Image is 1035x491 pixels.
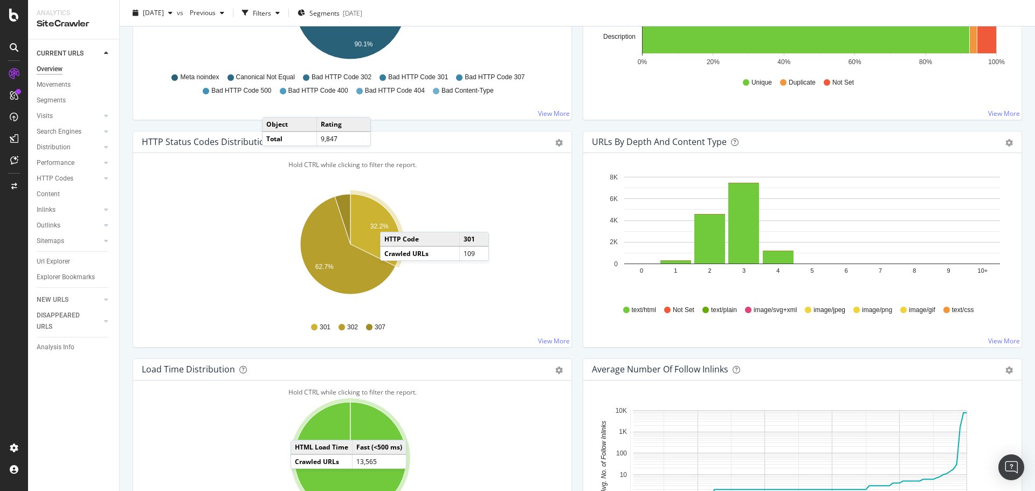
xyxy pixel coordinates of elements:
span: Bad HTTP Code 307 [465,73,525,82]
text: 62.7% [315,263,334,271]
div: gear [1005,139,1013,147]
td: Fast (<500 ms) [353,440,406,454]
td: Rating [317,117,370,132]
button: [DATE] [128,4,177,22]
text: 4K [610,217,618,224]
div: DISAPPEARED URLS [37,310,91,333]
div: URLs by Depth and Content Type [592,136,727,147]
td: Total [263,132,317,146]
text: 10K [616,407,627,414]
text: 5 [810,267,813,274]
a: Inlinks [37,204,101,216]
text: 10+ [978,267,988,274]
td: Object [263,117,317,132]
span: Bad HTTP Code 404 [365,86,425,95]
span: Bad HTTP Code 500 [211,86,271,95]
td: Crawled URLs [291,454,353,468]
div: Visits [37,110,53,122]
td: Crawled URLs [381,246,459,260]
td: HTML Load Time [291,440,353,454]
span: Duplicate [789,78,816,87]
span: image/gif [909,306,935,315]
span: Bad HTTP Code 301 [388,73,448,82]
div: gear [555,366,563,374]
span: Segments [309,8,340,17]
span: 307 [375,323,385,332]
div: Analysis Info [37,342,74,353]
a: View More [538,109,570,118]
div: Url Explorer [37,256,70,267]
div: Explorer Bookmarks [37,272,95,283]
a: Analysis Info [37,342,112,353]
button: Segments[DATE] [293,4,367,22]
a: NEW URLS [37,294,101,306]
svg: A chart. [142,188,559,313]
button: Filters [238,4,284,22]
span: Bad HTTP Code 400 [288,86,348,95]
span: Previous [185,8,216,17]
span: vs [177,8,185,17]
a: Search Engines [37,126,101,137]
text: 0% [638,58,647,66]
span: Not Set [673,306,694,315]
div: CURRENT URLS [37,48,84,59]
a: HTTP Codes [37,173,101,184]
text: 100% [988,58,1005,66]
td: 109 [459,246,488,260]
a: View More [538,336,570,345]
text: 100 [616,449,627,457]
span: text/html [632,306,656,315]
a: DISAPPEARED URLS [37,310,101,333]
a: View More [988,109,1020,118]
a: Outlinks [37,220,101,231]
text: 10 [620,471,627,479]
div: Performance [37,157,74,169]
div: Load Time Distribution [142,364,235,375]
span: Not Set [832,78,854,87]
td: HTTP Code [381,232,459,246]
text: 8 [913,267,916,274]
div: gear [555,139,563,147]
span: 2025 Aug. 21st [143,8,164,17]
text: 0 [640,267,643,274]
span: 301 [320,323,330,332]
text: 2 [708,267,712,274]
span: image/png [862,306,892,315]
svg: A chart. [592,170,1009,295]
div: Segments [37,95,66,106]
div: SiteCrawler [37,18,111,30]
div: [DATE] [343,8,362,17]
text: 40% [777,58,790,66]
a: Performance [37,157,101,169]
a: Content [37,189,112,200]
text: 8K [610,174,618,181]
div: Content [37,189,60,200]
text: 9 [947,267,950,274]
span: 302 [347,323,358,332]
span: Bad Content-Type [441,86,494,95]
div: NEW URLS [37,294,68,306]
a: CURRENT URLS [37,48,101,59]
a: Explorer Bookmarks [37,272,112,283]
div: Open Intercom Messenger [998,454,1024,480]
button: Previous [185,4,229,22]
span: text/css [952,306,974,315]
div: Analytics [37,9,111,18]
div: gear [1005,366,1013,374]
div: Average Number of Follow Inlinks [592,364,728,375]
div: Filters [253,8,271,17]
text: 90.1% [354,40,372,48]
span: image/svg+xml [754,306,797,315]
a: View More [988,336,1020,345]
a: Distribution [37,142,101,153]
span: Meta noindex [180,73,219,82]
div: Overview [37,64,63,75]
a: Visits [37,110,101,122]
div: HTTP Codes [37,173,73,184]
span: Unique [751,78,772,87]
span: text/plain [711,306,737,315]
text: 4 [776,267,779,274]
div: Distribution [37,142,71,153]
